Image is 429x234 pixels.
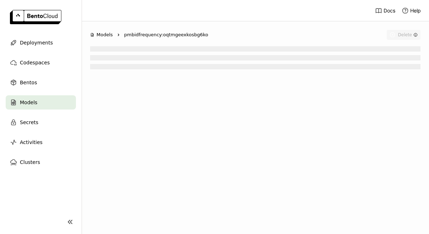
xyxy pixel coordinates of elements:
span: Bentos [20,78,37,87]
button: Delete [387,30,420,40]
div: Help [402,7,421,14]
nav: Breadcrumbs navigation [90,31,383,38]
svg: Right [116,32,121,38]
span: Help [410,7,421,14]
span: Clusters [20,158,40,166]
span: pmbidfrequency:oqtmgeexkosbg6ko [124,31,208,38]
span: Docs [384,7,395,14]
span: Models [20,98,37,107]
a: Models [6,95,76,110]
span: Deployments [20,38,53,47]
img: logo [10,10,61,24]
span: Codespaces [20,58,50,67]
div: Models [90,31,113,38]
span: Secrets [20,118,38,127]
a: Bentos [6,75,76,90]
a: Clusters [6,155,76,169]
a: Secrets [6,115,76,129]
span: Activities [20,138,43,147]
a: Docs [375,7,395,14]
a: Activities [6,135,76,149]
span: Models [97,31,113,38]
div: Delete [398,32,418,38]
